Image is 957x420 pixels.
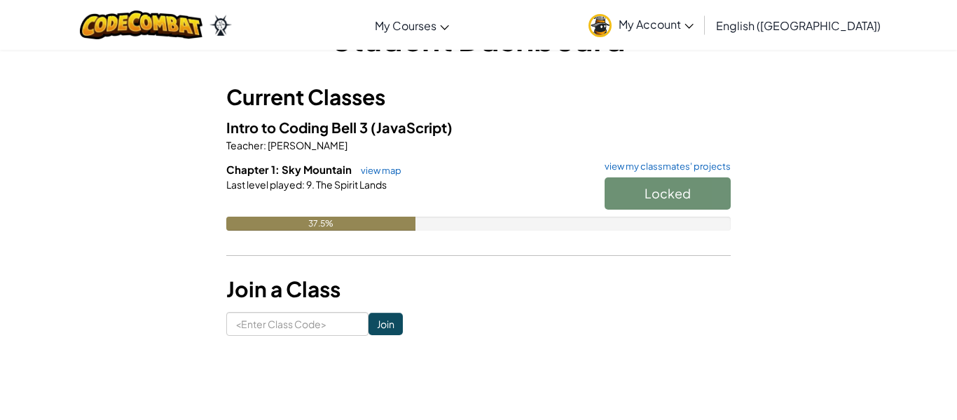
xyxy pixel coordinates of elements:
[302,178,305,191] span: :
[369,313,403,335] input: Join
[263,139,266,151] span: :
[371,118,453,136] span: (JavaScript)
[716,18,881,33] span: English ([GEOGRAPHIC_DATA])
[305,178,315,191] span: 9.
[266,139,347,151] span: [PERSON_NAME]
[354,165,401,176] a: view map
[588,14,612,37] img: avatar
[226,81,731,113] h3: Current Classes
[226,273,731,305] h3: Join a Class
[315,178,387,191] span: The Spirit Lands
[375,18,436,33] span: My Courses
[226,312,369,336] input: <Enter Class Code>
[226,217,415,231] div: 37.5%
[226,178,302,191] span: Last level played
[598,162,731,171] a: view my classmates' projects
[226,163,354,176] span: Chapter 1: Sky Mountain
[619,17,694,32] span: My Account
[581,3,701,47] a: My Account
[709,6,888,44] a: English ([GEOGRAPHIC_DATA])
[80,11,202,39] img: CodeCombat logo
[209,15,232,36] img: Ozaria
[226,139,263,151] span: Teacher
[226,118,371,136] span: Intro to Coding Bell 3
[368,6,456,44] a: My Courses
